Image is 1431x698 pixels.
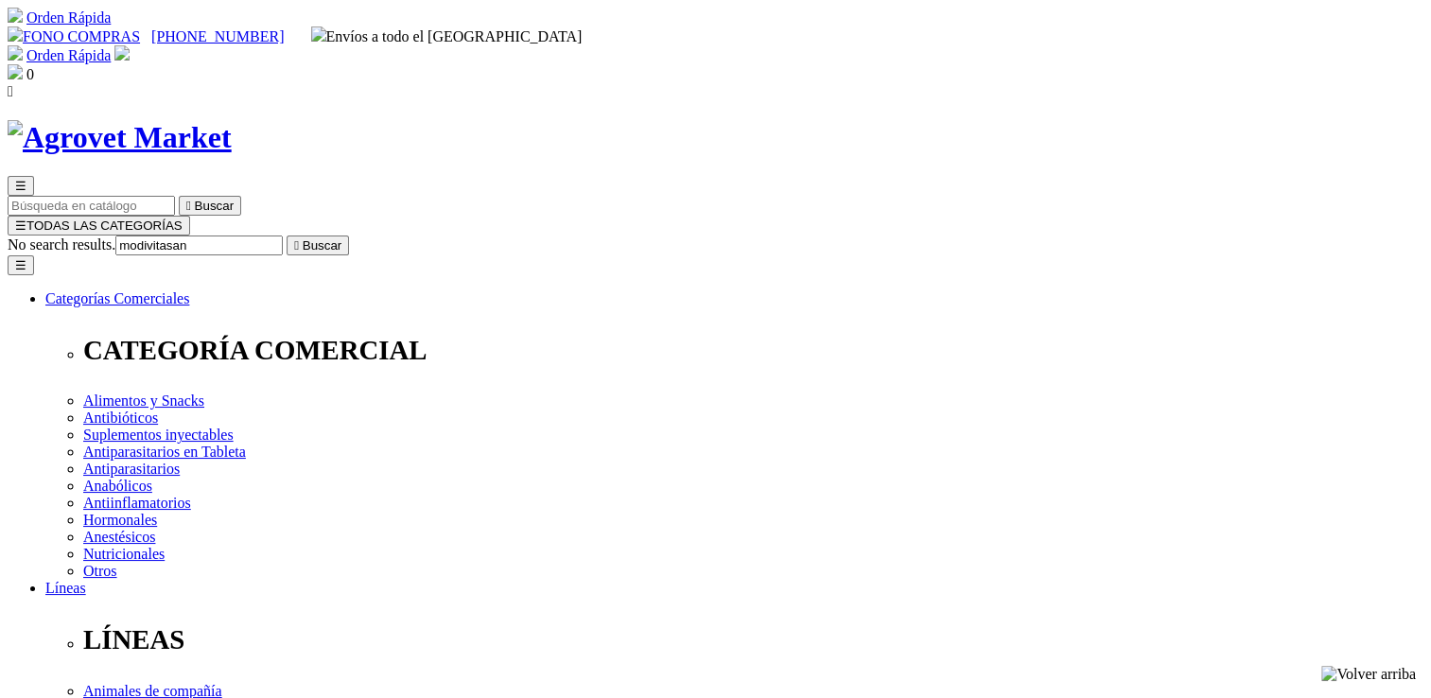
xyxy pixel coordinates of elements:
[83,478,152,494] a: Anabólicos
[8,28,140,44] a: FONO COMPRAS
[8,83,13,99] i: 
[8,176,34,196] button: ☰
[294,238,299,253] i: 
[8,196,175,216] input: Buscar
[83,410,158,426] a: Antibióticos
[311,26,326,42] img: delivery-truck.svg
[15,179,26,193] span: ☰
[83,444,246,460] a: Antiparasitarios en Tableta
[115,236,283,255] input: Buscar
[114,45,130,61] img: user.svg
[26,9,111,26] a: Orden Rápida
[8,255,34,275] button: ☰
[45,290,189,306] a: Categorías Comerciales
[8,120,232,155] img: Agrovet Market
[8,8,23,23] img: shopping-cart.svg
[8,236,115,253] span: No search results.
[83,393,204,409] a: Alimentos y Snacks
[8,45,23,61] img: shopping-cart.svg
[83,461,180,477] a: Antiparasitarios
[8,216,190,236] button: ☰TODAS LAS CATEGORÍAS
[179,196,241,216] button:  Buscar
[114,47,130,63] a: Acceda a su cuenta de cliente
[83,427,234,443] a: Suplementos inyectables
[303,238,341,253] span: Buscar
[9,493,326,689] iframe: Brevo live chat
[15,218,26,233] span: ☰
[287,236,349,255] button:  Buscar
[83,335,1423,366] p: CATEGORÍA COMERCIAL
[26,47,111,63] a: Orden Rápida
[8,64,23,79] img: shopping-bag.svg
[151,28,284,44] a: [PHONE_NUMBER]
[26,66,34,82] span: 0
[186,199,191,213] i: 
[83,624,1423,655] p: LÍNEAS
[311,28,583,44] span: Envíos a todo el [GEOGRAPHIC_DATA]
[8,26,23,42] img: phone.svg
[195,199,234,213] span: Buscar
[1321,666,1416,683] img: Volver arriba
